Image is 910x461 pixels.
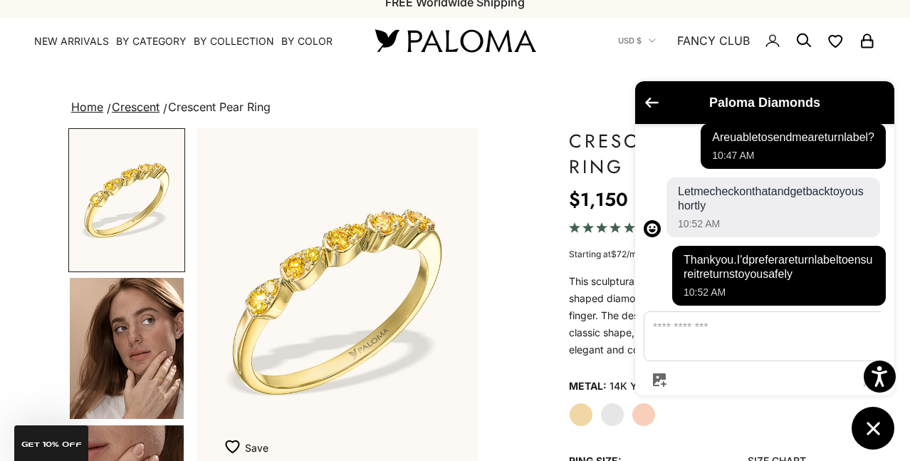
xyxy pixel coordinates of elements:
summary: By Category [116,34,187,48]
a: Crescent [112,100,159,114]
p: This sculptural ring features five demi pear-shaped diamonds arranged gracefully across the finge... [569,273,806,358]
legend: Metal: [569,375,607,397]
img: #YellowGold #WhiteGold #RoseGold [70,278,184,419]
nav: Primary navigation [34,34,341,48]
span: USD $ [618,34,642,47]
span: GET 10% Off [21,441,82,448]
div: GET 10% Off [14,425,88,461]
a: Home [71,100,103,114]
span: $72 [611,249,627,259]
button: Go to item 1 [68,128,185,272]
nav: breadcrumbs [68,98,842,118]
span: Starting at /mo or 0% APR with . [569,249,804,259]
a: 5/5 Read reviews [569,219,806,236]
nav: Secondary navigation [618,18,876,63]
h1: Crescent Pear Ring [569,128,806,180]
span: Crescent Pear Ring [168,100,271,114]
a: FANCY CLUB [677,31,750,50]
summary: By Color [281,34,333,48]
button: USD $ [618,34,656,47]
img: #YellowGold [70,130,184,271]
inbox-online-store-chat: Shopify online store chat [631,81,899,450]
button: Go to item 4 [68,276,185,420]
a: NEW ARRIVALS [34,34,109,48]
sale-price: $1,150 [569,185,628,214]
summary: By Collection [194,34,274,48]
img: wishlist [225,440,245,454]
variant-option-value: 14K Yellow Gold [610,375,687,397]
